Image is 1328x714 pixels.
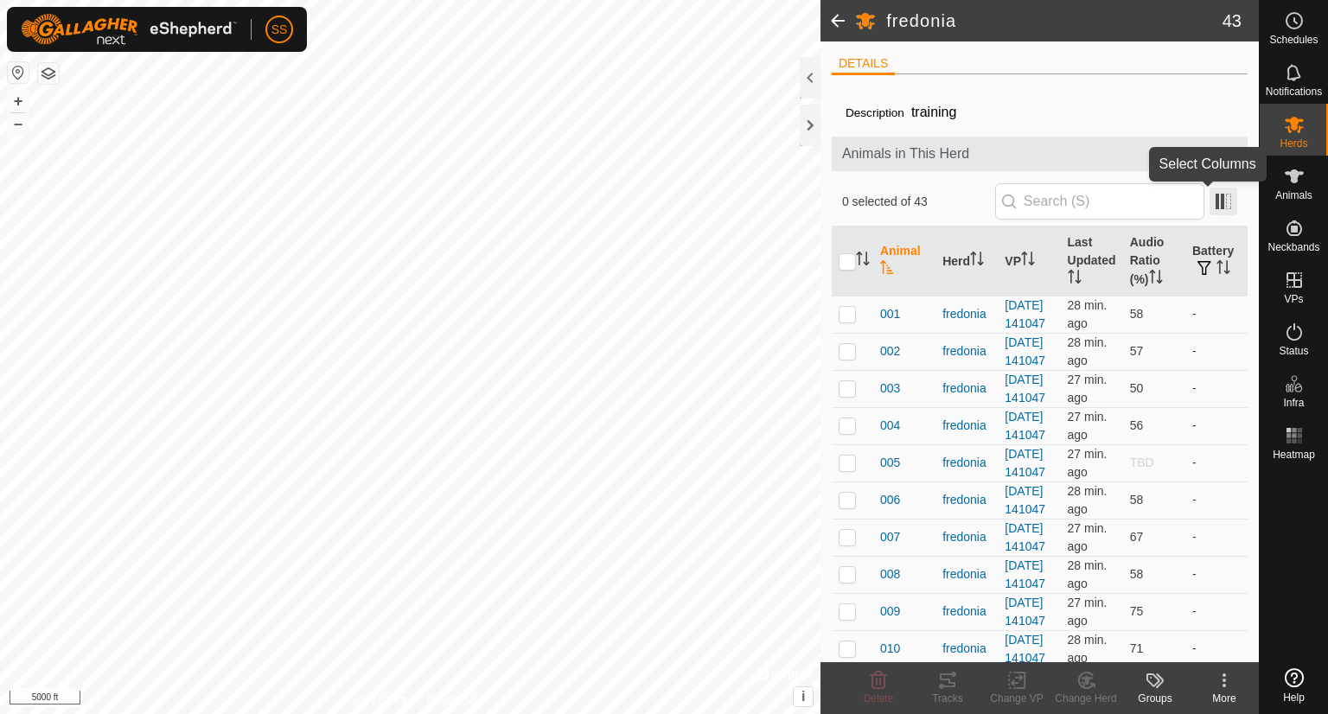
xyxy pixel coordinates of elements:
a: [DATE] 141047 [1005,335,1045,367]
th: Last Updated [1061,226,1123,296]
span: 009 [880,602,900,621]
h2: fredonia [886,10,1223,31]
div: fredonia [942,565,991,583]
span: VPs [1284,294,1303,304]
button: Reset Map [8,62,29,83]
div: fredonia [942,454,991,472]
span: 001 [880,305,900,323]
div: fredonia [942,305,991,323]
p-sorticon: Activate to sort [1021,254,1035,268]
p-sorticon: Activate to sort [880,263,894,277]
label: Description [846,106,904,119]
span: Infra [1283,398,1304,408]
span: 008 [880,565,900,583]
p-sorticon: Activate to sort [1149,272,1163,286]
a: [DATE] 141047 [1005,447,1045,479]
th: Audio Ratio (%) [1123,226,1185,296]
a: Help [1260,661,1328,710]
a: [DATE] 141047 [1005,558,1045,590]
td: - [1185,370,1248,407]
td: - [1185,296,1248,333]
span: i [801,689,805,704]
span: SS [271,21,288,39]
span: 71 [1130,641,1144,655]
a: Contact Us [427,692,478,707]
span: Delete [864,692,894,704]
th: Herd [935,226,998,296]
span: Notifications [1266,86,1322,97]
a: [DATE] 141047 [1005,596,1045,628]
img: Gallagher Logo [21,14,237,45]
th: Battery [1185,226,1248,296]
span: Aug 23, 2025, 4:34 PM [1068,633,1108,665]
div: More [1190,691,1259,706]
span: Animals in This Herd [842,143,1237,164]
span: Aug 23, 2025, 4:34 PM [1068,596,1108,628]
span: 58 [1130,493,1144,507]
span: 007 [880,528,900,546]
div: fredonia [942,417,991,435]
span: Heatmap [1273,449,1315,460]
span: Herds [1280,138,1307,149]
a: [DATE] 141047 [1005,521,1045,553]
span: 002 [880,342,900,360]
p-sorticon: Activate to sort [856,254,870,268]
div: fredonia [942,379,991,398]
p-sorticon: Activate to sort [1216,263,1230,277]
span: 0 selected of 43 [842,193,995,211]
td: - [1185,519,1248,556]
div: Change Herd [1051,691,1120,706]
a: Privacy Policy [342,692,407,707]
span: Aug 23, 2025, 4:33 PM [1068,335,1108,367]
p-sorticon: Activate to sort [1068,272,1082,286]
div: fredonia [942,342,991,360]
span: Aug 23, 2025, 4:34 PM [1068,410,1108,442]
a: [DATE] 141047 [1005,484,1045,516]
div: fredonia [942,602,991,621]
td: - [1185,407,1248,444]
span: 003 [880,379,900,398]
div: Change VP [982,691,1051,706]
div: fredonia [942,640,991,658]
span: Schedules [1269,35,1318,45]
span: Aug 23, 2025, 4:34 PM [1068,521,1108,553]
td: - [1185,481,1248,519]
span: 010 [880,640,900,658]
td: - [1185,333,1248,370]
span: Status [1279,346,1308,356]
td: - [1185,593,1248,630]
span: 58 [1130,567,1144,581]
span: 67 [1130,530,1144,544]
th: Animal [873,226,935,296]
button: + [8,91,29,112]
a: [DATE] 141047 [1005,633,1045,665]
span: 43 [1223,8,1242,34]
div: fredonia [942,528,991,546]
span: Aug 23, 2025, 4:34 PM [1068,298,1108,330]
td: - [1185,630,1248,667]
div: Tracks [913,691,982,706]
td: - [1185,556,1248,593]
span: Aug 23, 2025, 4:34 PM [1068,373,1108,405]
a: [DATE] 141047 [1005,373,1045,405]
button: – [8,113,29,134]
span: 004 [880,417,900,435]
span: Help [1283,692,1305,703]
span: 56 [1130,418,1144,432]
div: fredonia [942,491,991,509]
span: Aug 23, 2025, 4:33 PM [1068,558,1108,590]
span: 58 [1130,307,1144,321]
a: [DATE] 141047 [1005,410,1045,442]
span: Animals [1275,190,1312,201]
td: - [1185,444,1248,481]
span: TBD [1130,456,1154,469]
span: Neckbands [1267,242,1319,252]
li: DETAILS [832,54,895,75]
th: VP [998,226,1060,296]
span: 006 [880,491,900,509]
span: 57 [1130,344,1144,358]
span: 005 [880,454,900,472]
span: Aug 23, 2025, 4:34 PM [1068,484,1108,516]
span: 50 [1130,381,1144,395]
button: i [794,687,813,706]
